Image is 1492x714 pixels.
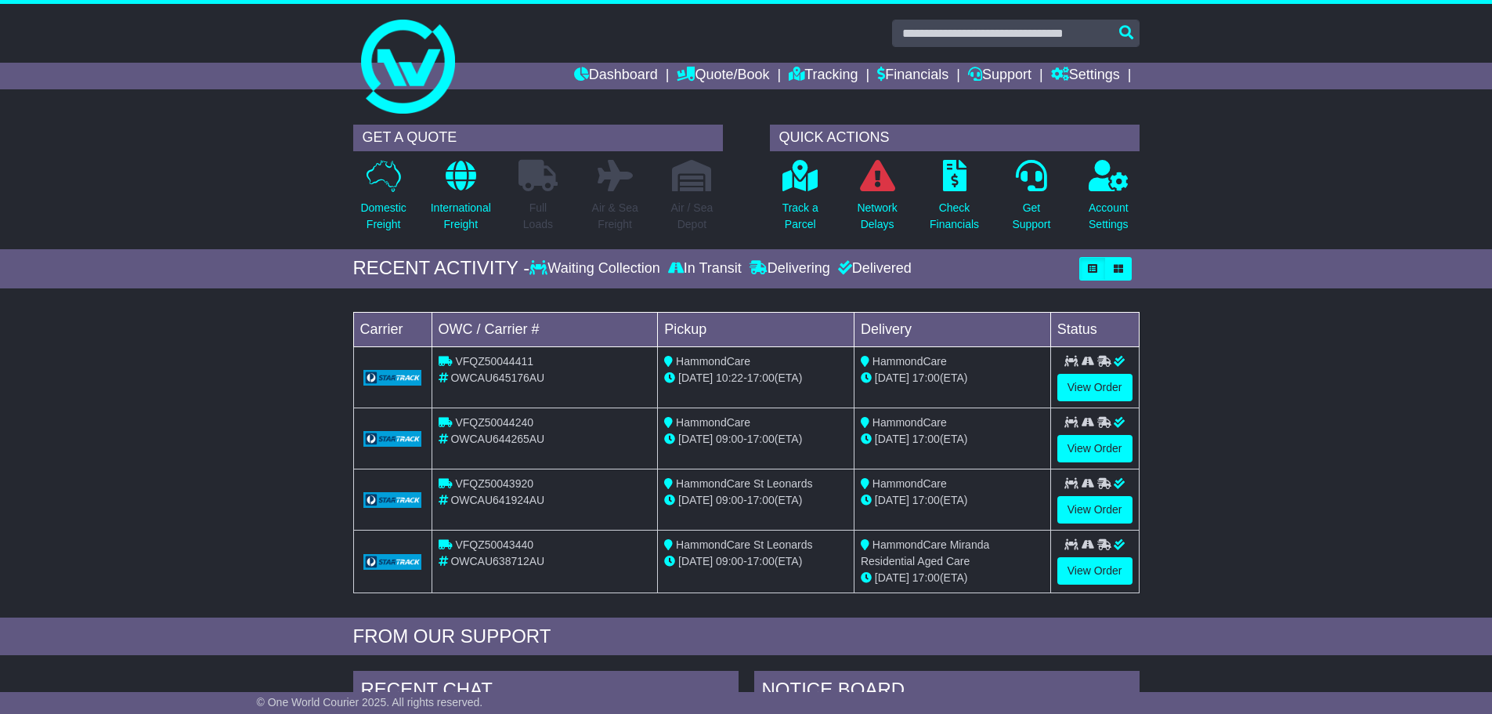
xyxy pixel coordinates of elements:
[1050,312,1139,346] td: Status
[450,555,544,567] span: OWCAU638712AU
[861,431,1044,448] div: (ETA)
[664,553,847,570] div: - (ETA)
[1012,200,1050,233] p: Get Support
[1011,159,1051,241] a: GetSupport
[861,570,1044,586] div: (ETA)
[529,260,663,277] div: Waiting Collection
[363,431,422,447] img: GetCarrierServiceLogo
[455,477,533,490] span: VFQZ50043920
[747,433,775,445] span: 17:00
[782,159,819,241] a: Track aParcel
[592,200,638,233] p: Air & Sea Freight
[664,260,746,277] div: In Transit
[747,555,775,567] span: 17:00
[678,494,713,506] span: [DATE]
[1088,159,1129,241] a: AccountSettings
[676,477,812,490] span: HammondCare St Leonards
[747,371,775,384] span: 17:00
[861,370,1044,386] div: (ETA)
[789,63,858,89] a: Tracking
[968,63,1031,89] a: Support
[930,200,979,233] p: Check Financials
[754,671,1140,713] div: NOTICE BOARD
[658,312,854,346] td: Pickup
[857,200,897,233] p: Network Delays
[257,696,483,709] span: © One World Courier 2025. All rights reserved.
[1051,63,1120,89] a: Settings
[359,159,406,241] a: DomesticFreight
[677,63,769,89] a: Quote/Book
[746,260,834,277] div: Delivering
[678,433,713,445] span: [DATE]
[450,494,544,506] span: OWCAU641924AU
[664,431,847,448] div: - (ETA)
[716,433,743,445] span: 09:00
[912,571,940,584] span: 17:00
[455,416,533,429] span: VFQZ50044240
[875,494,909,506] span: [DATE]
[770,125,1140,151] div: QUICK ACTIONS
[676,538,812,551] span: HammondCare St Leonards
[432,312,658,346] td: OWC / Carrier #
[431,200,491,233] p: International Freight
[353,671,739,713] div: RECENT CHAT
[1057,435,1133,462] a: View Order
[676,355,750,368] span: HammondCare
[664,492,847,509] div: - (ETA)
[872,416,947,429] span: HammondCare
[518,200,558,233] p: Full Loads
[929,159,980,241] a: CheckFinancials
[363,554,422,570] img: GetCarrierServiceLogo
[912,433,940,445] span: 17:00
[1057,374,1133,401] a: View Order
[430,159,492,241] a: InternationalFreight
[450,433,544,445] span: OWCAU644265AU
[872,477,947,490] span: HammondCare
[353,125,723,151] div: GET A QUOTE
[912,494,940,506] span: 17:00
[678,371,713,384] span: [DATE]
[861,492,1044,509] div: (ETA)
[574,63,658,89] a: Dashboard
[877,63,948,89] a: Financials
[716,494,743,506] span: 09:00
[353,312,432,346] td: Carrier
[1057,557,1133,585] a: View Order
[363,492,422,508] img: GetCarrierServiceLogo
[875,571,909,584] span: [DATE]
[875,433,909,445] span: [DATE]
[861,538,989,567] span: HammondCare Miranda Residential Aged Care
[856,159,898,241] a: NetworkDelays
[854,312,1050,346] td: Delivery
[716,555,743,567] span: 09:00
[363,370,422,386] img: GetCarrierServiceLogo
[875,371,909,384] span: [DATE]
[912,371,940,384] span: 17:00
[1057,496,1133,524] a: View Order
[360,200,406,233] p: Domestic Freight
[747,494,775,506] span: 17:00
[671,200,713,233] p: Air / Sea Depot
[353,625,1140,648] div: FROM OUR SUPPORT
[676,416,750,429] span: HammondCare
[455,538,533,551] span: VFQZ50043440
[1089,200,1129,233] p: Account Settings
[455,355,533,368] span: VFQZ50044411
[678,555,713,567] span: [DATE]
[353,257,530,280] div: RECENT ACTIVITY -
[664,370,847,386] div: - (ETA)
[450,371,544,384] span: OWCAU645176AU
[872,355,947,368] span: HammondCare
[716,371,743,384] span: 10:22
[782,200,818,233] p: Track a Parcel
[834,260,912,277] div: Delivered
